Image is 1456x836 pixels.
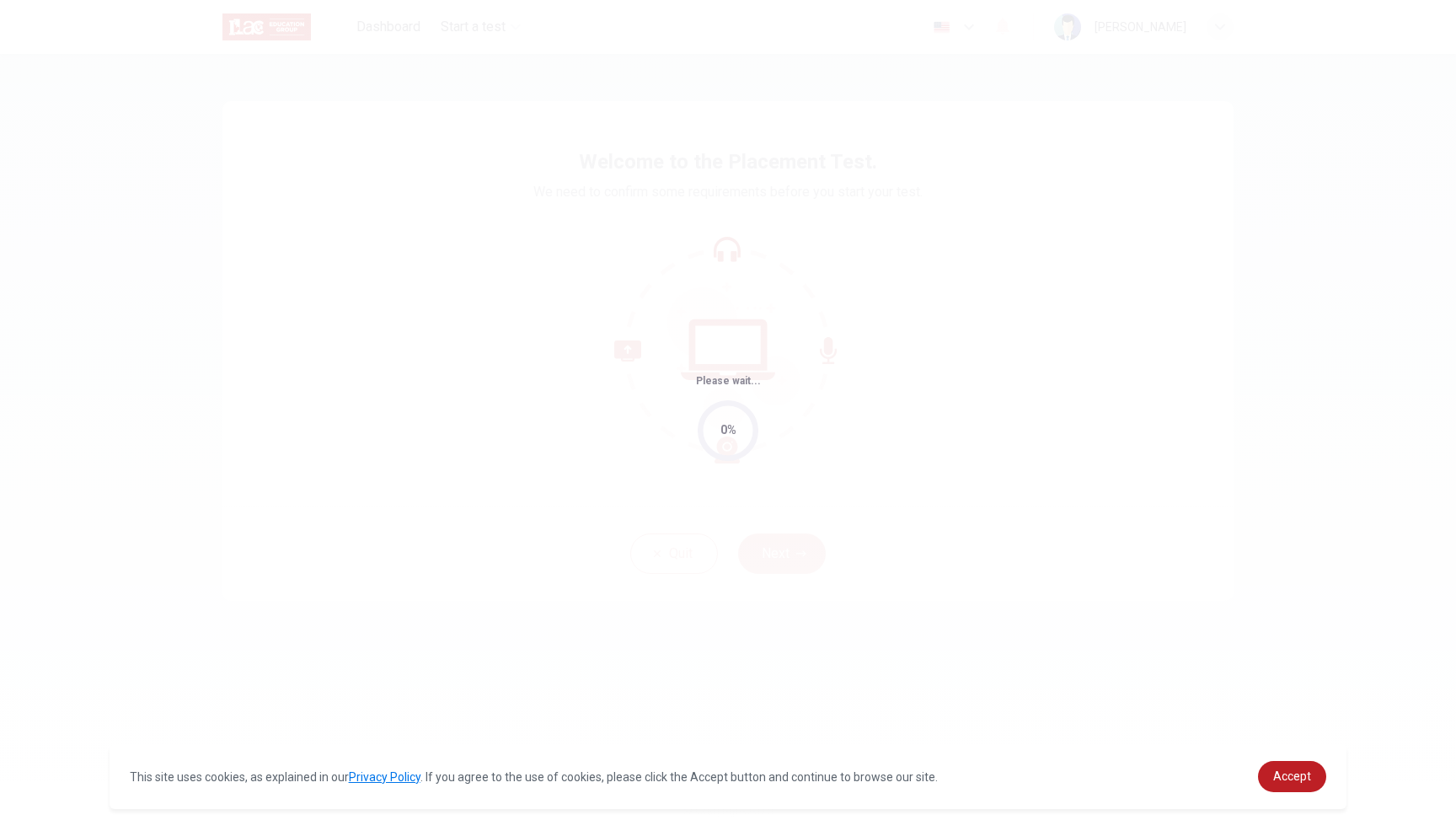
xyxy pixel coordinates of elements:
span: This site uses cookies, as explained in our . If you agree to the use of cookies, please click th... [130,770,938,784]
a: dismiss cookie message [1258,761,1326,792]
div: cookieconsent [110,744,1347,809]
a: Privacy Policy [349,770,420,784]
span: Accept [1273,769,1311,783]
span: Please wait... [696,375,761,387]
div: 0% [720,421,736,440]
